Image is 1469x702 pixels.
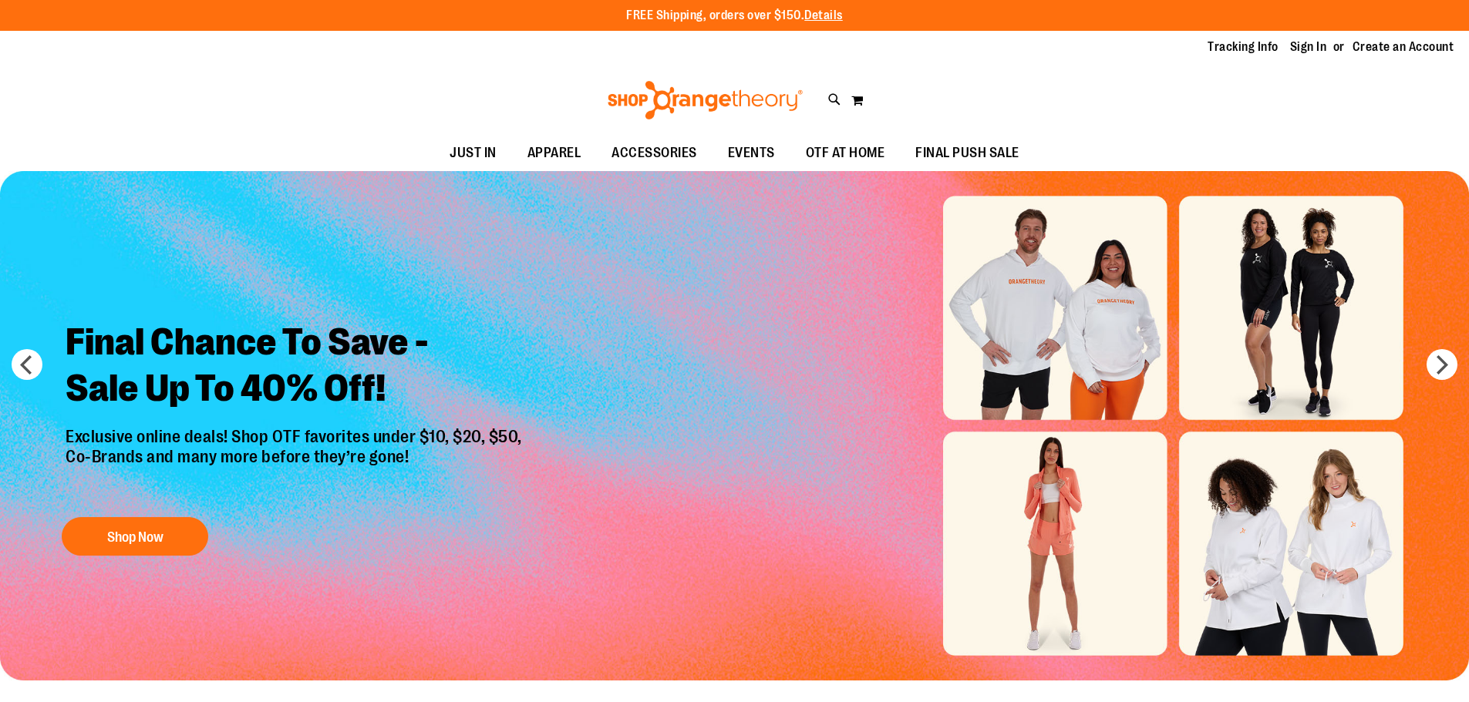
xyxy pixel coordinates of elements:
button: next [1427,349,1457,380]
p: Exclusive online deals! Shop OTF favorites under $10, $20, $50, Co-Brands and many more before th... [54,427,537,502]
span: APPAREL [527,136,581,170]
button: Shop Now [62,517,208,556]
a: FINAL PUSH SALE [900,136,1035,171]
a: Details [804,8,843,22]
span: OTF AT HOME [806,136,885,170]
a: Final Chance To Save -Sale Up To 40% Off! Exclusive online deals! Shop OTF favorites under $10, $... [54,307,537,564]
a: OTF AT HOME [790,136,901,171]
a: JUST IN [434,136,512,171]
span: FINAL PUSH SALE [915,136,1019,170]
a: APPAREL [512,136,597,171]
a: Tracking Info [1208,39,1279,55]
p: FREE Shipping, orders over $150. [626,7,843,25]
a: ACCESSORIES [596,136,713,171]
a: EVENTS [713,136,790,171]
img: Shop Orangetheory [605,81,805,119]
span: JUST IN [450,136,497,170]
a: Sign In [1290,39,1327,55]
a: Create an Account [1353,39,1454,55]
h2: Final Chance To Save - Sale Up To 40% Off! [54,307,537,427]
span: EVENTS [728,136,775,170]
button: prev [12,349,42,380]
span: ACCESSORIES [612,136,697,170]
